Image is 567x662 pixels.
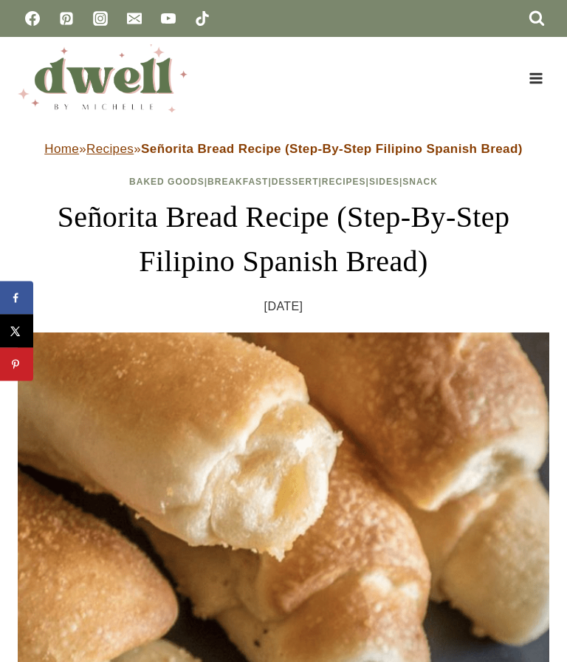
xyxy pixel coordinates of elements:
button: Open menu [522,66,549,89]
a: Recipes [322,177,366,187]
a: Instagram [86,4,115,33]
h1: Señorita Bread Recipe (Step-By-Step Filipino Spanish Bread) [18,195,549,284]
a: Breakfast [207,177,268,187]
img: DWELL by michelle [18,44,188,112]
time: [DATE] [264,296,303,318]
a: Sides [369,177,399,187]
a: Email [120,4,149,33]
button: View Search Form [524,6,549,31]
strong: Señorita Bread Recipe (Step-By-Step Filipino Spanish Bread) [141,142,523,156]
a: Home [44,142,79,156]
a: Dessert [272,177,319,187]
a: Snack [402,177,438,187]
a: TikTok [188,4,217,33]
a: Baked Goods [129,177,205,187]
span: | | | | | [129,177,438,187]
a: Pinterest [52,4,81,33]
span: » » [44,142,523,156]
a: Facebook [18,4,47,33]
a: YouTube [154,4,183,33]
a: Recipes [86,142,134,156]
